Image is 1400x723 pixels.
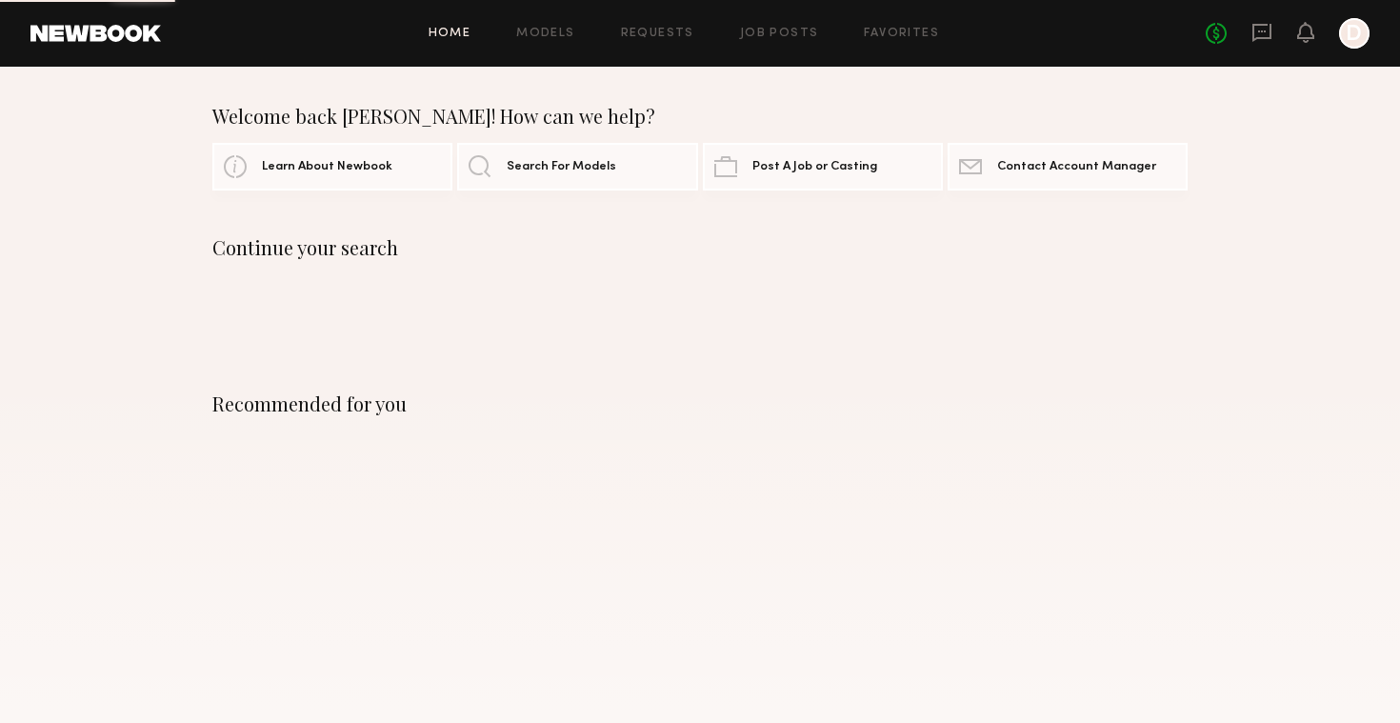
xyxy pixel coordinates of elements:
[752,161,877,173] span: Post A Job or Casting
[212,143,452,191] a: Learn About Newbook
[516,28,574,40] a: Models
[740,28,819,40] a: Job Posts
[1339,18,1370,49] a: D
[457,143,697,191] a: Search For Models
[703,143,943,191] a: Post A Job or Casting
[997,161,1156,173] span: Contact Account Manager
[948,143,1188,191] a: Contact Account Manager
[212,236,1188,259] div: Continue your search
[212,392,1188,415] div: Recommended for you
[429,28,471,40] a: Home
[621,28,694,40] a: Requests
[864,28,939,40] a: Favorites
[212,105,1188,128] div: Welcome back [PERSON_NAME]! How can we help?
[507,161,616,173] span: Search For Models
[262,161,392,173] span: Learn About Newbook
